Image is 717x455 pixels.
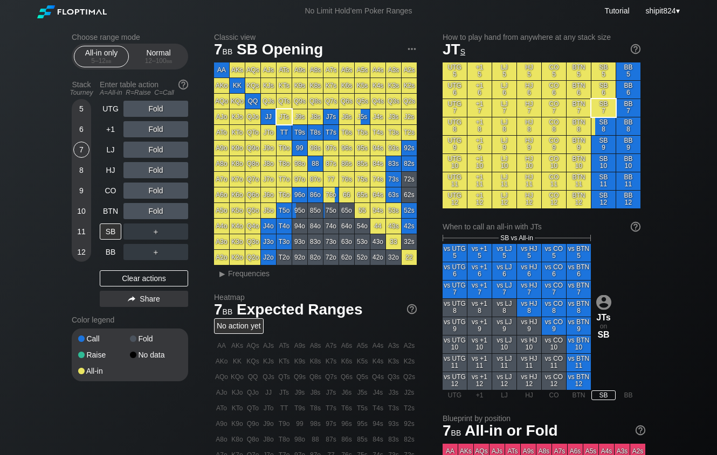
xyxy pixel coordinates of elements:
[73,162,89,178] div: 8
[492,172,516,190] div: LJ 11
[77,46,126,67] div: All-in only
[386,219,401,234] div: 43s
[339,62,354,78] div: A6s
[542,172,566,190] div: CO 11
[308,62,323,78] div: A8s
[292,219,307,234] div: 94o
[214,62,229,78] div: AA
[214,203,229,218] div: A5o
[277,203,292,218] div: T5o
[323,62,339,78] div: A7s
[402,172,417,187] div: 72s
[100,203,121,219] div: BTN
[402,78,417,93] div: K2s
[67,76,95,101] div: Stack
[292,203,307,218] div: 95o
[214,234,229,249] div: A3o
[339,203,354,218] div: 65o
[292,250,307,265] div: 92o
[567,154,591,172] div: BTN 10
[230,250,245,265] div: K2o
[542,62,566,80] div: CO 5
[245,78,260,93] div: KQs
[386,156,401,171] div: 83s
[73,183,89,199] div: 9
[323,141,339,156] div: 97s
[591,136,616,153] div: SB 9
[386,125,401,140] div: T3s
[123,203,188,219] div: Fold
[567,117,591,135] div: BTN 8
[500,234,533,242] span: SB vs All-in
[73,244,89,260] div: 12
[646,6,676,15] span: shipit824
[308,250,323,265] div: 82o
[123,142,188,158] div: Fold
[308,172,323,187] div: 87o
[292,109,307,124] div: J9s
[443,41,465,58] span: JT
[214,172,229,187] div: A7o
[308,125,323,140] div: T8s
[517,154,541,172] div: HJ 10
[261,234,276,249] div: J3o
[292,234,307,249] div: 93o
[355,250,370,265] div: 52o
[123,162,188,178] div: Fold
[323,109,339,124] div: J7s
[355,172,370,187] div: 75s
[261,172,276,187] div: J7o
[230,234,245,249] div: K3o
[402,187,417,202] div: 62s
[230,172,245,187] div: K7o
[517,191,541,208] div: HJ 12
[73,223,89,240] div: 11
[100,121,121,137] div: +1
[277,141,292,156] div: T9o
[323,172,339,187] div: 77
[386,203,401,218] div: 53s
[214,33,417,41] h2: Classic view
[355,62,370,78] div: A5s
[386,78,401,93] div: K3s
[277,109,292,124] div: JTs
[370,156,385,171] div: 84s
[72,33,188,41] h2: Choose range mode
[78,367,130,375] div: All-in
[402,219,417,234] div: 42s
[245,234,260,249] div: Q3o
[443,81,467,99] div: UTG 6
[591,154,616,172] div: SB 10
[323,78,339,93] div: K7s
[245,219,260,234] div: Q4o
[591,62,616,80] div: SB 5
[467,136,492,153] div: +1 9
[245,203,260,218] div: Q5o
[261,62,276,78] div: AJs
[542,81,566,99] div: CO 6
[123,223,188,240] div: ＋
[339,219,354,234] div: 64o
[386,172,401,187] div: 73s
[277,62,292,78] div: ATs
[355,141,370,156] div: 95s
[616,191,640,208] div: BB 12
[288,6,428,18] div: No Limit Hold’em Poker Ranges
[100,162,121,178] div: HJ
[214,125,229,140] div: ATo
[73,142,89,158] div: 7
[517,172,541,190] div: HJ 11
[567,81,591,99] div: BTN 6
[443,99,467,117] div: UTG 7
[630,43,642,55] img: help.32db89a4.svg
[277,78,292,93] div: KTs
[443,136,467,153] div: UTG 9
[591,172,616,190] div: SB 11
[604,6,629,15] a: Tutorial
[443,33,640,41] h2: How to play hand from anywhere at any stack size
[406,43,418,55] img: ellipsis.fd386fe8.svg
[355,219,370,234] div: 54o
[292,94,307,109] div: Q9s
[370,250,385,265] div: 42o
[230,141,245,156] div: K9o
